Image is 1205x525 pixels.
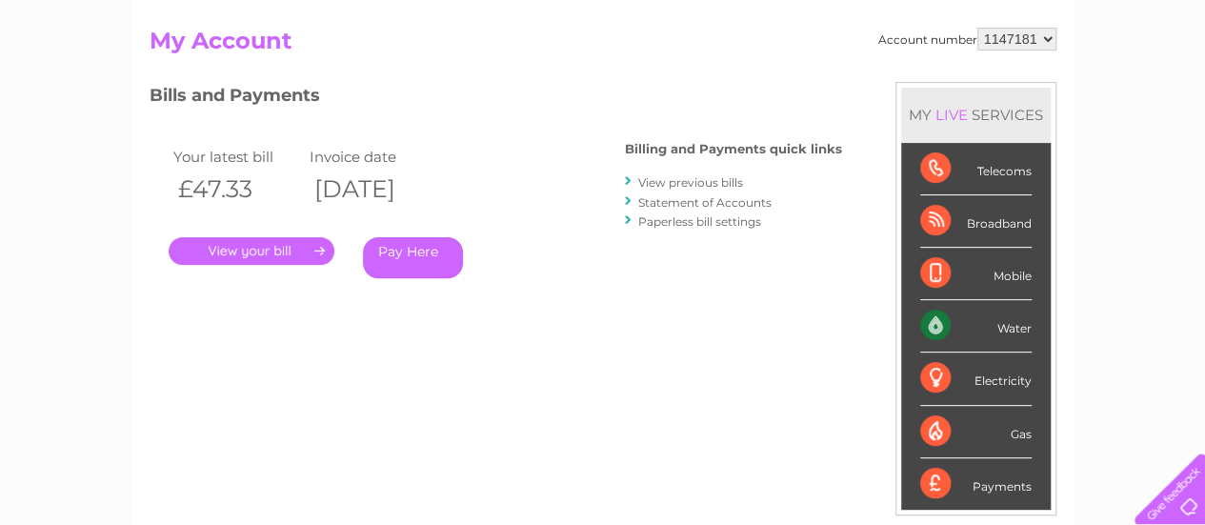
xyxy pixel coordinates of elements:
th: £47.33 [169,170,306,209]
a: 0333 014 3131 [846,10,977,33]
a: View previous bills [638,175,743,190]
a: . [169,237,334,265]
a: Telecoms [971,81,1028,95]
div: Gas [920,406,1032,458]
td: Invoice date [305,144,442,170]
th: [DATE] [305,170,442,209]
h2: My Account [150,28,1056,64]
a: Log out [1142,81,1187,95]
div: Mobile [920,248,1032,300]
div: Clear Business is a trading name of Verastar Limited (registered in [GEOGRAPHIC_DATA] No. 3667643... [153,10,1054,92]
a: Energy [917,81,959,95]
div: LIVE [932,106,972,124]
div: Water [920,300,1032,353]
a: Contact [1078,81,1125,95]
div: Electricity [920,353,1032,405]
a: Blog [1039,81,1067,95]
h4: Billing and Payments quick links [625,142,842,156]
a: Statement of Accounts [638,195,772,210]
img: logo.png [42,50,139,108]
a: Paperless bill settings [638,214,761,229]
div: MY SERVICES [901,88,1051,142]
a: Water [870,81,906,95]
div: Broadband [920,195,1032,248]
h3: Bills and Payments [150,82,842,115]
a: Pay Here [363,237,463,278]
div: Telecoms [920,143,1032,195]
td: Your latest bill [169,144,306,170]
div: Account number [878,28,1056,50]
div: Payments [920,458,1032,510]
